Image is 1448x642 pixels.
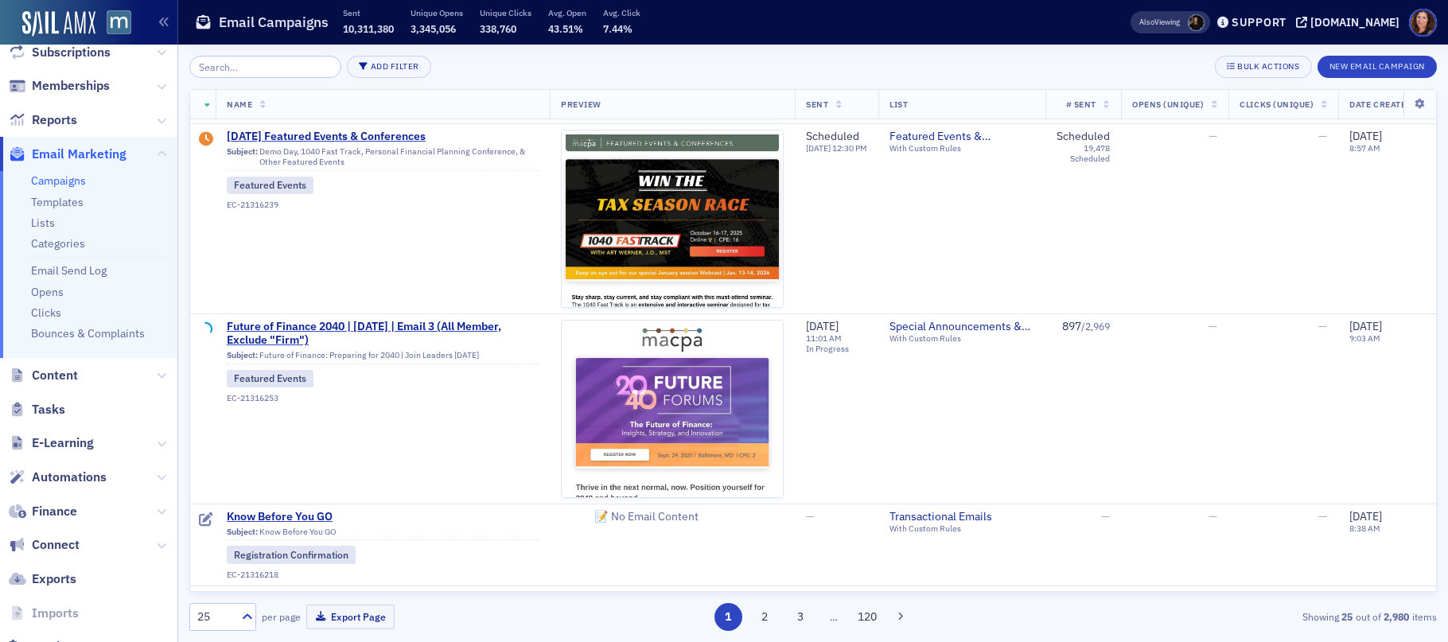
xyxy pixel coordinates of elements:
[889,510,1034,524] span: Transactional Emails
[1318,56,1437,78] button: New Email Campaign
[343,22,394,35] span: 10,311,380
[1139,17,1154,27] div: Also
[107,10,131,35] img: SailAMX
[227,510,539,524] a: Know Before You GO
[9,77,110,95] a: Memberships
[227,527,258,537] span: Subject:
[889,523,1034,534] div: With Custom Rules
[806,591,839,605] span: [DATE]
[227,146,258,167] span: Subject:
[806,142,832,154] span: [DATE]
[9,503,77,520] a: Finance
[32,536,80,554] span: Connect
[854,603,882,631] button: 120
[1057,130,1110,144] div: Scheduled
[22,11,95,37] a: SailAMX
[32,434,94,452] span: E-Learning
[32,44,111,61] span: Subscriptions
[1318,509,1327,523] span: —
[1381,609,1412,624] strong: 2,980
[227,130,539,144] a: [DATE] Featured Events & Conferences
[1132,99,1204,110] span: Opens (Unique)
[561,99,601,110] span: Preview
[219,13,329,32] h1: Email Campaigns
[806,509,815,523] span: —
[227,320,539,348] a: Future of Finance 2040 | [DATE] | Email 3 (All Member, Exclude "Firm")
[227,350,258,360] span: Subject:
[1139,17,1180,28] span: Viewing
[31,195,84,209] a: Templates
[1209,129,1217,143] span: —
[189,56,341,78] input: Search…
[227,393,539,403] div: EC-21316253
[32,570,76,588] span: Exports
[9,367,78,384] a: Content
[1081,320,1110,333] span: / 2,969
[343,7,394,18] p: Sent
[199,132,213,148] div: Draft
[750,603,778,631] button: 2
[714,603,742,631] button: 1
[227,146,539,171] div: Demo Day, 1040 Fast Track, Personal Financial Planning Conference, & Other Featured Events
[32,401,65,418] span: Tasks
[1349,142,1380,154] time: 8:57 AM
[1188,14,1205,31] span: Lauren McDonough
[1318,319,1327,333] span: —
[889,99,908,110] span: List
[1318,129,1327,143] span: —
[806,319,839,333] span: [DATE]
[1209,509,1217,523] span: —
[806,99,828,110] span: Sent
[603,22,633,35] span: 7.44%
[227,200,539,210] div: EC-21316239
[9,146,127,163] a: Email Marketing
[787,603,815,631] button: 3
[1349,333,1380,344] time: 9:03 AM
[227,370,313,387] div: Featured Events
[9,434,94,452] a: E-Learning
[1032,609,1437,624] div: Showing out of items
[603,7,640,18] p: Avg. Click
[32,367,78,384] span: Content
[9,111,77,129] a: Reports
[31,326,145,340] a: Bounces & Complaints
[227,350,539,364] div: Future of Finance: Preparing for 2040 | Join Leaders [DATE]
[32,503,77,520] span: Finance
[32,146,127,163] span: Email Marketing
[1409,9,1437,37] span: Profile
[197,609,232,625] div: 25
[227,177,313,194] div: Featured Events
[9,605,79,622] a: Imports
[889,333,1034,344] div: With Custom Rules
[9,44,111,61] a: Subscriptions
[548,7,586,18] p: Avg. Open
[1349,129,1382,143] span: [DATE]
[1209,319,1217,333] span: —
[561,476,732,557] span: No Email Content
[1318,58,1437,72] a: New Email Campaign
[32,111,77,129] span: Reports
[31,285,64,299] a: Opens
[1349,591,1382,605] span: [DATE]
[31,216,55,230] a: Lists
[262,609,301,624] label: per page
[1349,319,1382,333] span: [DATE]
[9,570,76,588] a: Exports
[806,344,849,354] div: In Progress
[1237,62,1299,71] div: Bulk Actions
[832,142,867,154] span: 12:30 PM
[9,469,107,486] a: Automations
[31,236,85,251] a: Categories
[32,77,110,95] span: Memberships
[32,469,107,486] span: Automations
[889,320,1034,334] a: Special Announcements & Special Event Invitations
[889,130,1034,144] a: Featured Events & Conferences — Weekly Publication
[1057,320,1110,334] div: 897
[227,527,539,541] div: Know Before You GO
[480,22,516,35] span: 338,760
[594,509,611,523] span: 📝
[1349,523,1380,534] time: 8:38 AM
